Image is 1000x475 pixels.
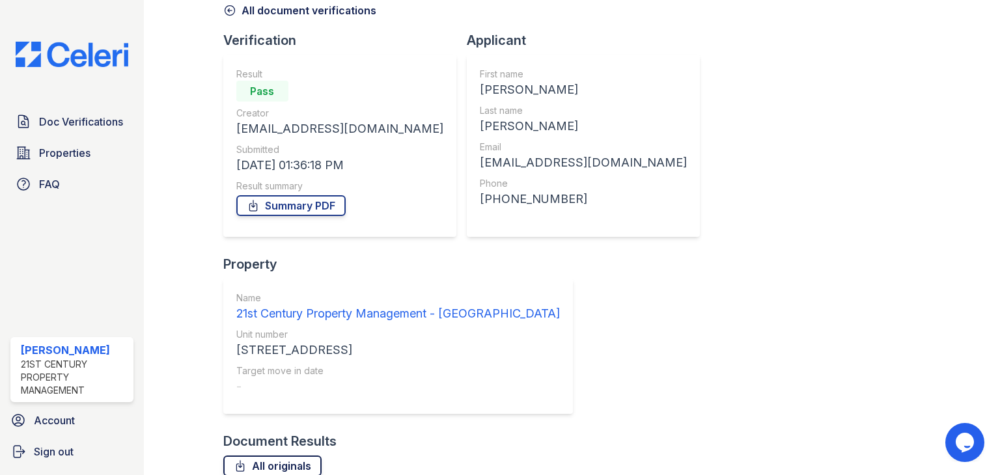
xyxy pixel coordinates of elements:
div: Property [223,255,583,273]
div: Document Results [223,432,337,450]
div: Name [236,292,560,305]
div: Email [480,141,687,154]
div: - [236,377,560,396]
span: Account [34,413,75,428]
span: Properties [39,145,90,161]
div: [EMAIL_ADDRESS][DOMAIN_NAME] [480,154,687,172]
div: Applicant [467,31,710,49]
span: Sign out [34,444,74,459]
span: FAQ [39,176,60,192]
div: [EMAIL_ADDRESS][DOMAIN_NAME] [236,120,443,138]
div: Result [236,68,443,81]
a: Sign out [5,439,139,465]
div: 21st Century Property Management [21,358,128,397]
div: Submitted [236,143,443,156]
div: Unit number [236,328,560,341]
div: [PERSON_NAME] [21,342,128,358]
a: Name 21st Century Property Management - [GEOGRAPHIC_DATA] [236,292,560,323]
a: Doc Verifications [10,109,133,135]
a: FAQ [10,171,133,197]
a: Summary PDF [236,195,346,216]
div: [PHONE_NUMBER] [480,190,687,208]
a: Properties [10,140,133,166]
div: Target move in date [236,364,560,377]
div: Pass [236,81,288,102]
div: Result summary [236,180,443,193]
div: Last name [480,104,687,117]
a: All document verifications [223,3,376,18]
div: Phone [480,177,687,190]
div: [PERSON_NAME] [480,81,687,99]
div: Creator [236,107,443,120]
img: CE_Logo_Blue-a8612792a0a2168367f1c8372b55b34899dd931a85d93a1a3d3e32e68fde9ad4.png [5,42,139,67]
div: First name [480,68,687,81]
div: 21st Century Property Management - [GEOGRAPHIC_DATA] [236,305,560,323]
div: [DATE] 01:36:18 PM [236,156,443,174]
a: Account [5,407,139,433]
div: [PERSON_NAME] [480,117,687,135]
div: Verification [223,31,467,49]
iframe: chat widget [945,423,987,462]
span: Doc Verifications [39,114,123,129]
div: [STREET_ADDRESS] [236,341,560,359]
